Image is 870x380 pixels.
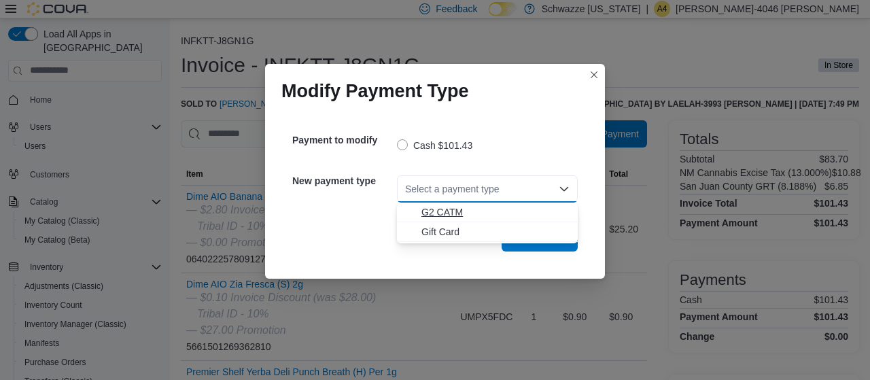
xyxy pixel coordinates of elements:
[292,167,394,194] h5: New payment type
[586,67,602,83] button: Closes this modal window
[397,137,472,154] label: Cash $101.43
[559,184,570,194] button: Close list of options
[292,126,394,154] h5: Payment to modify
[397,203,578,242] div: Choose from the following options
[281,80,469,102] h1: Modify Payment Type
[421,225,570,239] span: Gift Card
[397,203,578,222] button: G2 CATM
[405,181,406,197] input: Accessible screen reader label
[397,222,578,242] button: Gift Card
[421,205,570,219] span: G2 CATM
